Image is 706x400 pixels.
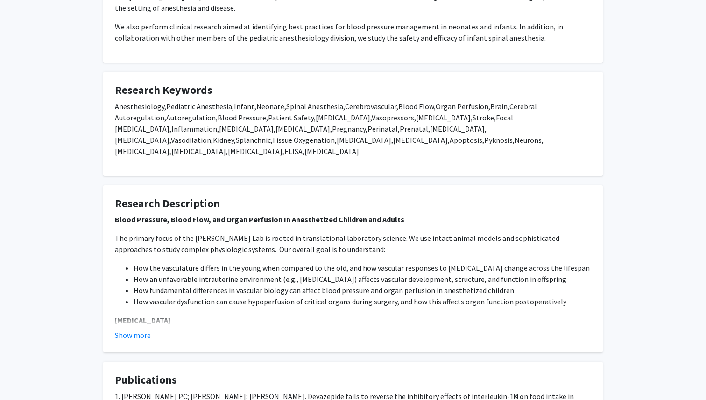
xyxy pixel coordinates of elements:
span: Tissue Oxygenation, [272,135,337,145]
span: Cerebral Autoregulation, [115,102,537,122]
span: Pediatric Anesthesia, [166,102,234,111]
span: Focal [MEDICAL_DATA], [115,113,513,133]
h4: Research Keywords [115,84,591,97]
h4: Research Description [115,197,591,211]
span: Prenatal, [400,124,430,133]
span: Kidney, [213,135,236,145]
span: Apoptosis, [450,135,484,145]
span: Blood Pressure, [218,113,268,122]
iframe: Chat [7,358,40,393]
span: [MEDICAL_DATA], [219,124,275,133]
li: How fundamental differences in vascular biology can affect blood pressure and organ perfusion in ... [134,285,591,296]
button: Show more [115,330,151,341]
span: Blood Flow, [398,102,436,111]
span: Neonate, [256,102,286,111]
span: [MEDICAL_DATA], [275,124,332,133]
span: Brain, [490,102,509,111]
p: We also perform clinical research aimed at identifying best practices for blood pressure manageme... [115,21,591,43]
span: Neurons, [515,135,544,145]
span: [MEDICAL_DATA], [115,147,171,156]
span: [MEDICAL_DATA], [316,113,372,122]
span: Perinatal, [367,124,400,133]
span: [MEDICAL_DATA] [304,147,359,156]
span: Patient Safety, [268,113,316,122]
span: [MEDICAL_DATA], [115,135,171,145]
h4: Publications [115,373,591,387]
span: Vasodilation, [171,135,213,145]
span: Stroke, [473,113,496,122]
span: Spinal Anesthesia, [286,102,345,111]
span: Autoregulation, [166,113,218,122]
span: Vasopressors, [372,113,416,122]
span: [MEDICAL_DATA], [337,135,393,145]
span: Pregnancy, [332,124,367,133]
strong: [MEDICAL_DATA] [115,316,170,325]
span: [MEDICAL_DATA], [416,113,473,122]
span: [MEDICAL_DATA], [171,147,228,156]
span: ELISA, [284,147,304,156]
strong: Blood Pressure, Blood Flow, and Organ Perfusion In Anesthetized Children and Adults [115,215,404,224]
li: How vascular dysfunction can cause hypoperfusion of critical organs during surgery, and how this ... [134,296,591,307]
span: [MEDICAL_DATA], [393,135,450,145]
span: Cerebrovascular, [345,102,398,111]
p: The primary focus of the [PERSON_NAME] Lab is rooted in translational laboratory science. We use ... [115,232,591,255]
span: Organ Perfusion, [436,102,490,111]
span: Infant, [234,102,256,111]
li: How an unfavorable intrauterine environment (e.g., [MEDICAL_DATA]) affects vascular development, ... [134,274,591,285]
span: Inflammation, [171,124,219,133]
p: Anesthesiology, [115,101,591,157]
span: [MEDICAL_DATA], [430,124,487,133]
li: How the vasculature differs in the young when compared to the old, and how vascular responses to ... [134,262,591,274]
span: Pyknosis, [484,135,515,145]
span: [MEDICAL_DATA], [228,147,284,156]
span: Splanchnic, [236,135,272,145]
